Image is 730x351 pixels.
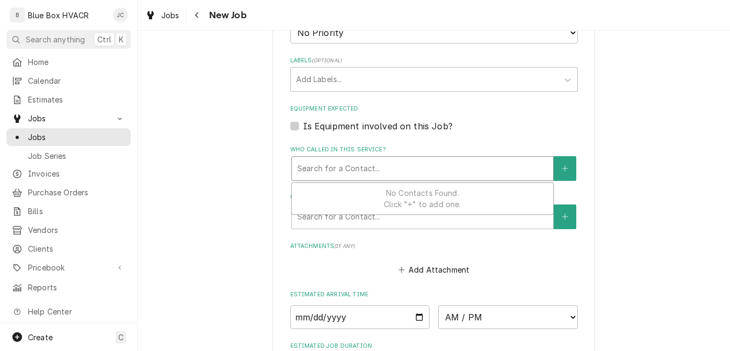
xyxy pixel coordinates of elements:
div: Josh Canfield's Avatar [113,8,128,23]
a: Clients [6,240,131,258]
div: Attachments [290,242,578,277]
div: JC [113,8,128,23]
a: Go to Jobs [6,109,131,127]
label: Who should the tech(s) ask for? [290,194,578,202]
a: Home [6,53,131,71]
span: Jobs [161,10,180,21]
svg: Create New Contact [562,213,568,221]
div: Who called in this service? [290,145,578,180]
button: Search anythingCtrlK [6,30,131,49]
a: Vendors [6,221,131,239]
label: Estimated Arrival Time [290,290,578,299]
label: Attachments [290,242,578,251]
a: Go to Help Center [6,303,131,320]
button: Create New Contact [554,156,576,181]
div: Blue Box HVACR [28,10,89,21]
span: Create [28,333,53,342]
a: Calendar [6,72,131,90]
span: Ctrl [97,34,111,45]
button: Create New Contact [554,204,576,229]
span: Home [28,56,125,68]
label: Equipment Expected [290,105,578,113]
label: Who called in this service? [290,145,578,154]
a: Bills [6,202,131,220]
span: Invoices [28,168,125,179]
span: Vendors [28,224,125,236]
span: Bills [28,206,125,217]
a: Jobs [6,128,131,146]
span: K [119,34,124,45]
label: Is Equipment involved on this Job? [303,120,453,133]
label: Labels [290,56,578,65]
span: Purchase Orders [28,187,125,198]
label: Estimated Job Duration [290,342,578,350]
span: Pricebook [28,262,109,273]
span: C [118,332,124,343]
div: Labels [290,56,578,91]
span: Estimates [28,94,125,105]
select: Time Select [438,305,578,329]
a: Reports [6,279,131,296]
span: Reports [28,282,125,293]
a: Purchase Orders [6,184,131,201]
span: Clients [28,243,125,254]
span: ( optional ) [312,57,342,63]
button: Add Attachment [396,262,471,277]
a: Jobs [141,6,184,24]
span: ( if any ) [334,243,355,249]
button: Navigate back [189,6,206,24]
span: Job Series [28,150,125,162]
div: Equipment Expected [290,105,578,132]
svg: Create New Contact [562,165,568,172]
div: Estimated Arrival Time [290,290,578,328]
span: Jobs [28,113,109,124]
a: Invoices [6,165,131,182]
a: Job Series [6,147,131,165]
a: Go to What's New [6,321,131,339]
span: Help Center [28,306,124,317]
input: Date [290,305,430,329]
span: Calendar [28,75,125,86]
div: B [10,8,25,23]
span: Search anything [26,34,85,45]
span: No Contacts Found. Click "+" to add one. [384,188,461,209]
a: Estimates [6,91,131,108]
div: Who should the tech(s) ask for? [290,194,578,229]
a: Go to Pricebook [6,259,131,276]
span: Jobs [28,131,125,143]
span: New Job [206,8,247,23]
